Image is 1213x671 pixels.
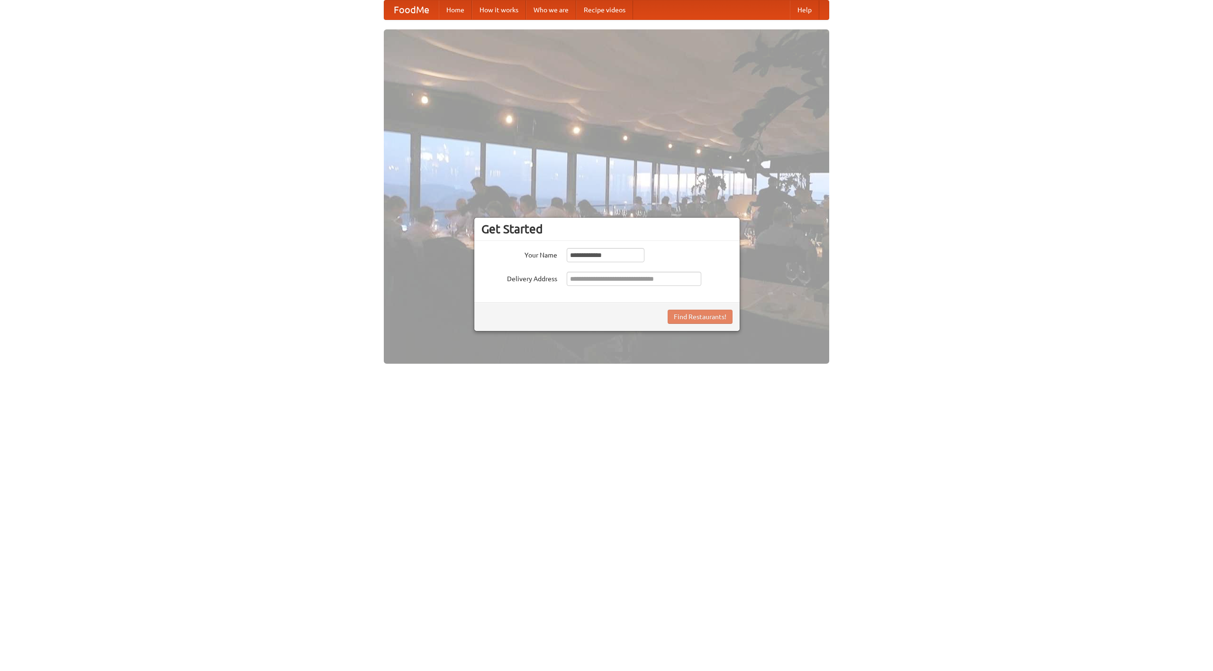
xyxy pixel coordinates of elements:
a: How it works [472,0,526,19]
label: Delivery Address [481,272,557,284]
h3: Get Started [481,222,733,236]
a: Help [790,0,819,19]
a: Home [439,0,472,19]
button: Find Restaurants! [668,310,733,324]
label: Your Name [481,248,557,260]
a: FoodMe [384,0,439,19]
a: Recipe videos [576,0,633,19]
a: Who we are [526,0,576,19]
